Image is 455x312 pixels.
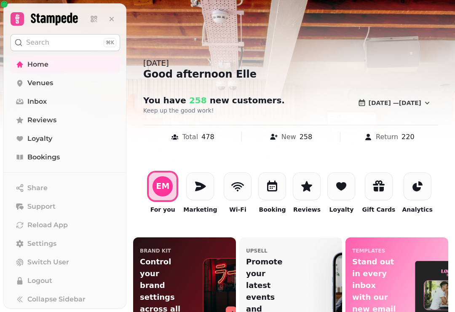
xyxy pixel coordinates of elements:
[11,112,120,129] a: Reviews
[143,94,305,106] h2: You have new customer s .
[11,272,120,289] button: Logout
[246,247,268,254] p: upsell
[11,130,120,147] a: Loyalty
[11,93,120,110] a: Inbox
[27,134,52,144] span: Loyalty
[186,95,207,105] span: 258
[26,38,49,48] p: Search
[402,205,432,214] p: Analytics
[27,152,60,162] span: Bookings
[143,67,438,81] div: Good afternoon Elle
[11,217,120,234] button: Reload App
[27,115,56,125] span: Reviews
[27,294,86,304] span: Collapse Sidebar
[293,205,321,214] p: Reviews
[143,57,438,69] div: [DATE]
[150,205,175,214] p: For you
[352,247,385,254] p: templates
[369,100,421,106] span: [DATE] — [DATE]
[11,291,120,308] button: Collapse Sidebar
[11,56,120,73] a: Home
[27,239,56,249] span: Settings
[104,38,116,47] div: ⌘K
[27,78,53,88] span: Venues
[27,97,47,107] span: Inbox
[183,205,217,214] p: Marketing
[11,180,120,196] button: Share
[156,182,169,190] div: E M
[259,205,286,214] p: Booking
[140,247,171,254] p: Brand Kit
[27,202,56,212] span: Support
[27,276,52,286] span: Logout
[351,94,438,111] button: [DATE] —[DATE]
[229,205,246,214] p: Wi-Fi
[11,235,120,252] a: Settings
[143,106,348,115] p: Keep up the good work!
[27,220,68,230] span: Reload App
[27,257,69,267] span: Switch User
[11,254,120,271] button: Switch User
[11,75,120,91] a: Venues
[27,59,48,70] span: Home
[11,149,120,166] a: Bookings
[11,34,120,51] button: Search⌘K
[11,198,120,215] button: Support
[362,205,395,214] p: Gift Cards
[27,183,48,193] span: Share
[329,205,354,214] p: Loyalty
